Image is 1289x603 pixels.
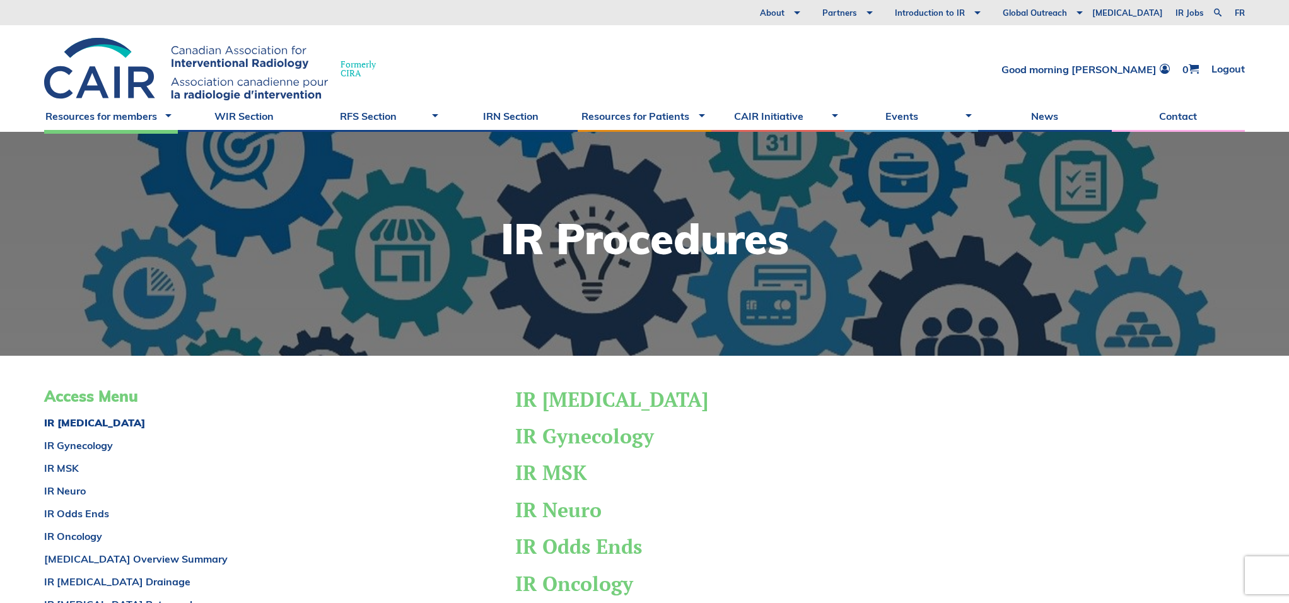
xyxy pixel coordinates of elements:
a: IR Oncology [515,570,633,597]
span: Formerly CIRA [341,60,376,78]
a: CAIR Initiative [711,100,845,132]
a: [MEDICAL_DATA] Overview Summary [44,554,452,564]
a: WIR Section [178,100,312,132]
a: Contact [1112,100,1245,132]
a: FormerlyCIRA [44,38,388,100]
a: 0 [1182,64,1199,74]
a: IR MSK [44,463,452,473]
h3: Access Menu [44,387,452,406]
a: IR [MEDICAL_DATA] Drainage [44,577,452,587]
a: IR Gynecology [44,440,452,450]
a: Resources for Patients [578,100,711,132]
a: Resources for members [44,100,178,132]
a: IR Neuro [44,486,452,496]
a: Events [844,100,978,132]
a: RFS Section [311,100,445,132]
img: CIRA [44,38,328,100]
a: IR MSK [515,459,587,486]
a: IR Odds Ends [44,508,452,518]
a: fr [1235,9,1245,17]
a: IR Neuro [515,496,602,523]
a: Logout [1211,64,1245,74]
a: IR [MEDICAL_DATA] [515,386,708,413]
h1: IR Procedures [501,218,789,260]
a: IR Odds Ends [515,533,642,559]
a: IR Gynecology [515,423,654,449]
a: IR [MEDICAL_DATA] [44,418,452,428]
a: IR Oncology [44,531,452,541]
a: IRN Section [445,100,578,132]
a: News [978,100,1112,132]
a: Good morning [PERSON_NAME] [1001,64,1170,74]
